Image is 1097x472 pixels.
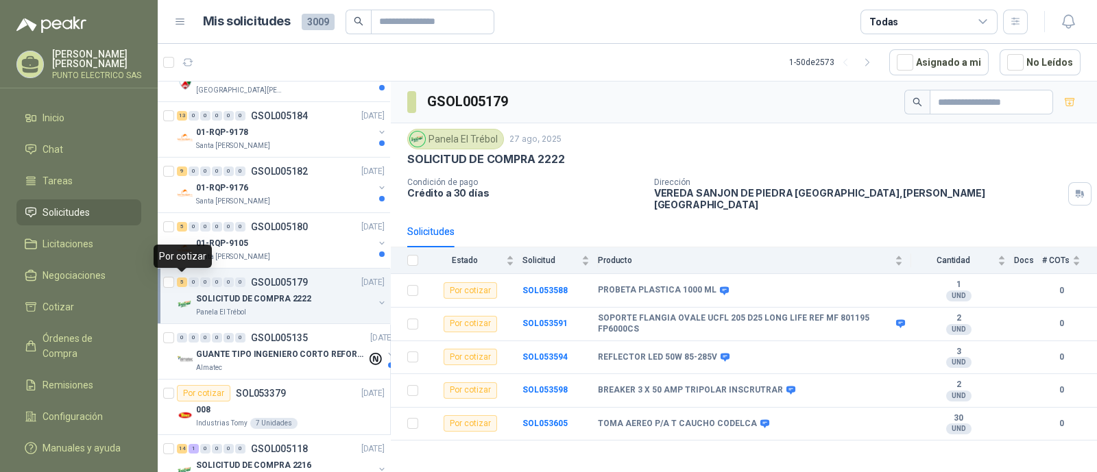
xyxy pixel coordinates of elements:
[407,187,643,199] p: Crédito a 30 días
[361,443,385,456] p: [DATE]
[177,240,193,257] img: Company Logo
[522,385,568,395] b: SOL053598
[354,16,363,26] span: search
[196,251,270,262] p: Santa [PERSON_NAME]
[224,166,234,176] div: 0
[196,85,282,96] p: [GEOGRAPHIC_DATA][PERSON_NAME]
[52,49,141,69] p: [PERSON_NAME] [PERSON_NAME]
[16,403,141,430] a: Configuración
[598,256,892,265] span: Producto
[522,419,568,428] b: SOL053605
[224,277,234,287] div: 0
[1042,284,1081,297] b: 0
[43,205,90,220] span: Solicitudes
[598,247,911,274] th: Producto
[911,347,1006,358] b: 3
[189,222,199,232] div: 0
[1042,351,1081,364] b: 0
[913,97,922,107] span: search
[196,459,311,472] p: SOLICITUD DE COMPRA 2216
[177,185,193,201] img: Company Logo
[522,286,568,295] b: SOL053588
[16,168,141,194] a: Tareas
[224,111,234,121] div: 0
[1000,49,1081,75] button: No Leídos
[370,332,394,345] p: [DATE]
[43,268,106,283] span: Negociaciones
[235,166,245,176] div: 0
[235,277,245,287] div: 0
[177,111,187,121] div: 13
[200,444,210,454] div: 0
[407,224,455,239] div: Solicitudes
[189,111,199,121] div: 0
[654,177,1063,187] p: Dirección
[1042,417,1081,430] b: 0
[251,222,308,232] p: GSOL005180
[200,277,210,287] div: 0
[177,333,187,343] div: 0
[235,333,245,343] div: 0
[212,166,222,176] div: 0
[189,333,199,343] div: 0
[911,280,1006,290] b: 1
[177,407,193,423] img: Company Logo
[598,285,716,296] b: PROBETA PLASTICA 1000 ML
[598,385,783,396] b: BREAKER 3 X 50 AMP TRIPOLAR INSCRUTRAR
[212,277,222,287] div: 0
[444,349,497,365] div: Por cotizar
[869,14,898,29] div: Todas
[200,111,210,121] div: 0
[43,409,103,424] span: Configuración
[43,377,93,393] span: Remisiones
[522,247,598,274] th: Solicitud
[407,152,565,166] p: SOLICITUD DE COMPRA 2222
[522,352,568,362] a: SOL053594
[444,282,497,299] div: Por cotizar
[789,51,878,73] div: 1 - 50 de 2573
[236,388,286,398] p: SOL053379
[16,294,141,320] a: Cotizar
[889,49,989,75] button: Asignado a mi
[196,403,210,417] p: 008
[196,237,248,250] p: 01-RQP-9105
[16,199,141,225] a: Solicitudes
[189,277,199,287] div: 0
[522,319,568,328] a: SOL053591
[177,129,193,146] img: Company Logo
[177,163,387,207] a: 9 0 0 0 0 0 GSOL005182[DATE] Company Logo01-RQP-9176Santa [PERSON_NAME]
[177,330,396,373] a: 0 0 0 0 0 0 GSOL005135[DATE] Company LogoGUANTE TIPO INGENIERO CORTO REFORZADOAlmatec
[361,276,385,289] p: [DATE]
[1042,384,1081,397] b: 0
[361,387,385,400] p: [DATE]
[43,110,64,125] span: Inicio
[196,307,246,318] p: Panela El Trébol
[177,351,193,368] img: Company Logo
[1042,256,1070,265] span: # COTs
[177,274,387,318] a: 5 0 0 0 0 0 GSOL005179[DATE] Company LogoSOLICITUD DE COMPRA 2222Panela El Trébol
[43,173,73,188] span: Tareas
[200,333,210,343] div: 0
[177,108,387,151] a: 13 0 0 0 0 0 GSOL005184[DATE] Company Logo01-RQP-9178Santa [PERSON_NAME]
[407,129,504,149] div: Panela El Trébol
[946,324,972,335] div: UND
[212,222,222,232] div: 0
[196,293,311,306] p: SOLICITUD DE COMPRA 2222
[946,290,972,301] div: UND
[43,299,74,314] span: Cotizar
[250,418,298,429] div: 7 Unidades
[43,440,121,456] span: Manuales y ayuda
[196,140,270,151] p: Santa [PERSON_NAME]
[444,316,497,332] div: Por cotizar
[444,415,497,432] div: Por cotizar
[235,444,245,454] div: 0
[598,313,893,334] b: SOPORTE FLANGIA OVALE UCFL 205 D25 LONG LIFE REF MF 801195 FP6000CS
[444,382,497,399] div: Por cotizar
[361,110,385,123] p: [DATE]
[911,380,1006,390] b: 2
[16,325,141,367] a: Órdenes de Compra
[911,413,1006,424] b: 30
[426,256,503,265] span: Estado
[43,142,63,157] span: Chat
